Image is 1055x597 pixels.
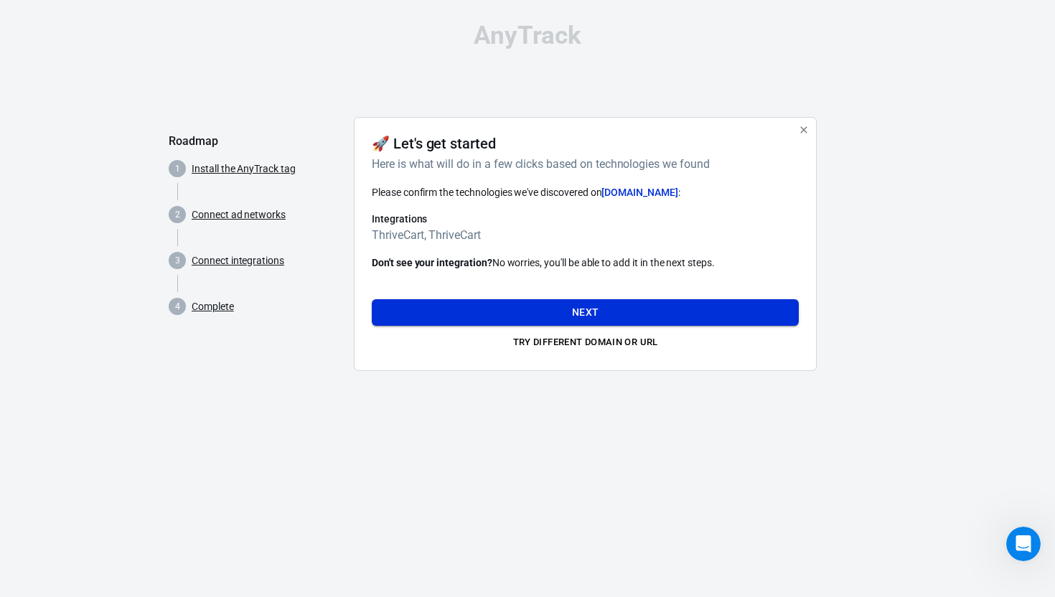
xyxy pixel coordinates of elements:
a: Complete [192,299,234,314]
text: 3 [175,255,180,265]
a: Connect integrations [192,253,284,268]
span: [DOMAIN_NAME] [601,187,677,198]
text: 2 [175,210,180,220]
button: Next [372,299,799,326]
h6: Here is what will do in a few clicks based on technologies we found [372,155,793,173]
h6: Integrations [372,212,799,226]
text: 1 [175,164,180,174]
iframe: Intercom live chat [1006,527,1041,561]
button: Try different domain or url [372,332,799,354]
h6: ThriveCart, ThriveCart [372,226,799,244]
span: Please confirm the technologies we've discovered on : [372,187,680,198]
a: Connect ad networks [192,207,286,222]
h5: Roadmap [169,134,342,149]
p: No worries, you'll be able to add it in the next steps. [372,255,799,271]
a: Install the AnyTrack tag [192,161,296,177]
text: 4 [175,301,180,311]
div: AnyTrack [169,23,886,48]
strong: Don't see your integration? [372,257,492,268]
h4: 🚀 Let's get started [372,135,496,152]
